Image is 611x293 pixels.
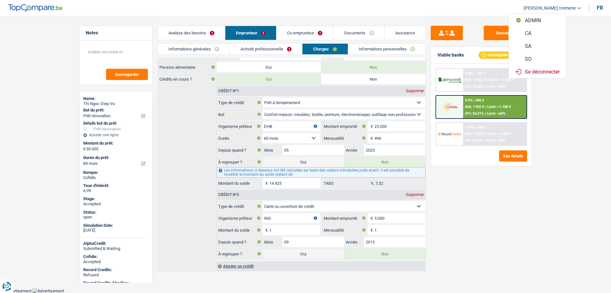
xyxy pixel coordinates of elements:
[263,237,283,247] label: Mois
[509,65,566,78] button: Se déconnecter
[217,121,262,131] label: Organisme prêteur
[217,201,263,211] label: Type de crédit
[465,105,484,109] span: NAI: 1 902 €
[83,246,148,251] div: Submitted & Waiting
[217,225,262,235] label: Montant du solde
[263,249,344,259] label: Oui
[465,84,484,89] span: DTI: 35.36%
[86,30,146,36] h5: Notes
[487,105,511,109] span: Limit: >1.100 €
[344,237,364,247] label: Année
[518,3,581,13] a: [PERSON_NAME].tremerie
[364,237,426,247] input: AAAA
[230,44,302,54] a: Activité professionnelle
[322,225,368,235] label: Mensualité
[367,133,374,143] span: €
[485,84,486,89] span: /
[485,138,486,143] span: /
[262,225,269,235] span: €
[83,133,148,137] div: Ajouter une ligne
[484,26,532,40] button: Sauvegarder
[217,89,241,93] div: Crédit nº1
[263,145,283,155] label: Mois
[509,14,566,27] button: ADMIN
[158,26,225,40] a: Analyse des besoins
[83,96,148,101] div: Name:
[509,40,566,52] button: SA
[83,141,147,146] label: Montant du prêt:
[367,178,375,188] span: %
[217,213,262,223] label: Organisme prêteur
[487,132,511,136] span: Limit: >1.506 €
[367,225,374,235] span: €
[83,121,148,126] div: Détails but du prêt
[83,210,148,215] div: Status:
[438,101,462,113] img: Cofidis
[487,84,506,89] span: Limit: <60%
[487,138,506,143] span: Limit: <65%
[465,138,484,143] span: DTI: 35.95%
[225,26,276,40] a: Emprunteur
[508,13,566,78] ul: [PERSON_NAME].tremerie
[217,157,263,167] label: À regrouper ?
[344,145,364,155] label: Année
[488,78,489,82] span: /
[83,146,85,152] span: €
[479,51,510,58] div: Incomplete
[263,157,344,167] label: Oui
[83,215,148,220] div: open
[83,280,148,286] div: Record Credits Atradius:
[83,175,148,180] div: Cofidis
[404,193,426,197] div: Supprimer
[217,178,262,188] label: Montant du solde
[115,72,139,76] span: Sauvegarder
[524,5,576,11] span: [PERSON_NAME].tremerie
[106,69,148,80] button: Sauvegarder
[509,27,566,40] button: CA
[158,74,217,84] label: Crédits en cours ?
[217,237,263,247] label: Depuis quand ?
[367,121,374,131] span: €
[344,157,426,167] label: Non
[321,74,426,84] label: Non
[321,62,426,72] label: Non
[216,261,425,271] div: Ajouter un crédit
[438,128,462,140] img: Record Credits
[367,213,374,223] span: €
[322,121,368,131] label: Montant emprunté
[83,259,148,264] div: Accepted
[83,108,147,113] label: But du prêt:
[83,267,148,272] div: Record Credits:
[217,97,263,108] label: Type de crédit
[485,132,486,136] span: /
[83,201,148,207] div: Accepted
[344,249,426,259] label: Non
[597,5,603,11] div: fr
[487,111,506,116] span: Limit: <60%
[465,125,486,129] div: 6.49% | 443 €
[364,145,426,155] input: AAAA
[485,105,486,109] span: /
[465,98,484,102] div: 9.9% | 490 €
[8,4,63,12] img: TopCompare Logo
[83,254,148,259] div: Cofidis:
[509,52,566,65] button: SO
[485,111,486,116] span: /
[465,71,486,75] div: 8.24% | 467 €
[158,62,217,72] label: Pension alimentaire
[348,44,426,54] a: Informations personnelles
[217,249,263,259] label: À regrouper ?
[217,145,263,155] label: Depuis quand ?
[437,52,464,58] div: Viable banks
[83,170,148,175] div: Banque:
[83,155,147,160] label: Durée du prêt:
[83,272,148,278] div: Refused
[217,62,321,72] label: Oui
[217,74,321,84] label: Oui
[83,196,148,201] div: Stage:
[83,228,148,233] div: [DATE]
[83,223,148,228] div: Simulation Date:
[217,109,263,120] label: But
[404,89,426,93] div: Supprimer
[302,44,348,54] a: Charges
